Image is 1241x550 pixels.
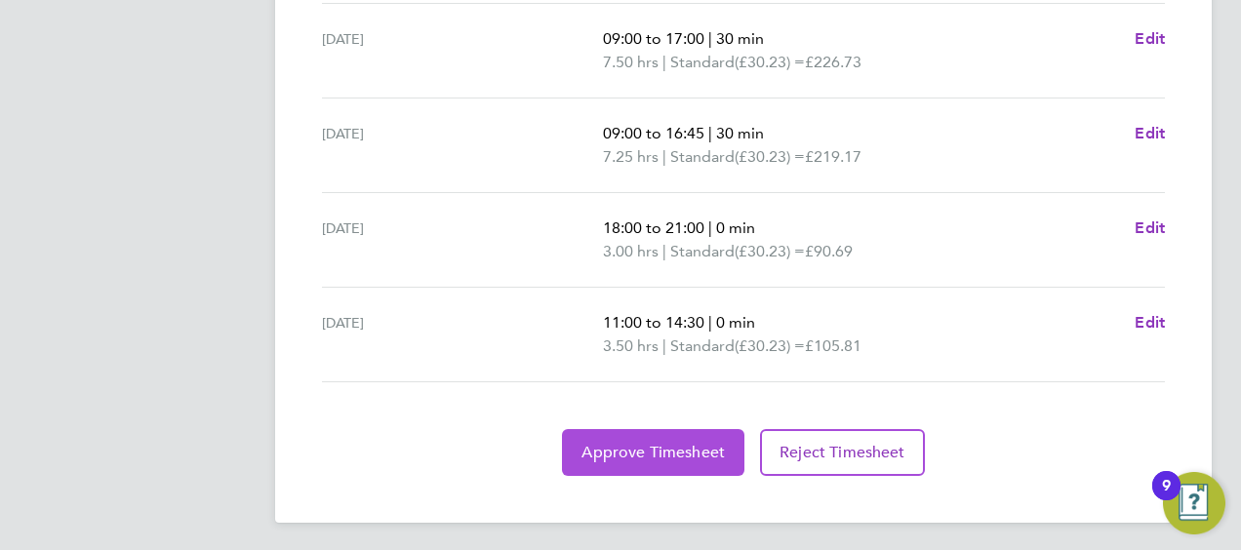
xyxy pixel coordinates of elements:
[322,122,603,169] div: [DATE]
[1135,216,1165,240] a: Edit
[603,242,659,260] span: 3.00 hrs
[603,29,704,48] span: 09:00 to 17:00
[805,147,861,166] span: £219.17
[603,147,659,166] span: 7.25 hrs
[670,240,735,263] span: Standard
[1135,29,1165,48] span: Edit
[805,336,861,355] span: £105.81
[603,218,704,237] span: 18:00 to 21:00
[670,334,735,358] span: Standard
[562,429,744,476] button: Approve Timesheet
[581,443,725,462] span: Approve Timesheet
[708,124,712,142] span: |
[1135,122,1165,145] a: Edit
[1135,124,1165,142] span: Edit
[805,242,853,260] span: £90.69
[735,53,805,71] span: (£30.23) =
[662,242,666,260] span: |
[780,443,905,462] span: Reject Timesheet
[735,336,805,355] span: (£30.23) =
[708,313,712,332] span: |
[662,147,666,166] span: |
[1135,218,1165,237] span: Edit
[735,147,805,166] span: (£30.23) =
[1135,313,1165,332] span: Edit
[716,29,764,48] span: 30 min
[805,53,861,71] span: £226.73
[670,51,735,74] span: Standard
[716,218,755,237] span: 0 min
[1163,472,1225,534] button: Open Resource Center, 9 new notifications
[322,311,603,358] div: [DATE]
[662,53,666,71] span: |
[603,124,704,142] span: 09:00 to 16:45
[735,242,805,260] span: (£30.23) =
[603,53,659,71] span: 7.50 hrs
[662,336,666,355] span: |
[708,218,712,237] span: |
[760,429,925,476] button: Reject Timesheet
[603,313,704,332] span: 11:00 to 14:30
[716,124,764,142] span: 30 min
[716,313,755,332] span: 0 min
[603,336,659,355] span: 3.50 hrs
[708,29,712,48] span: |
[322,216,603,263] div: [DATE]
[322,27,603,74] div: [DATE]
[1162,486,1171,511] div: 9
[1135,27,1165,51] a: Edit
[670,145,735,169] span: Standard
[1135,311,1165,334] a: Edit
